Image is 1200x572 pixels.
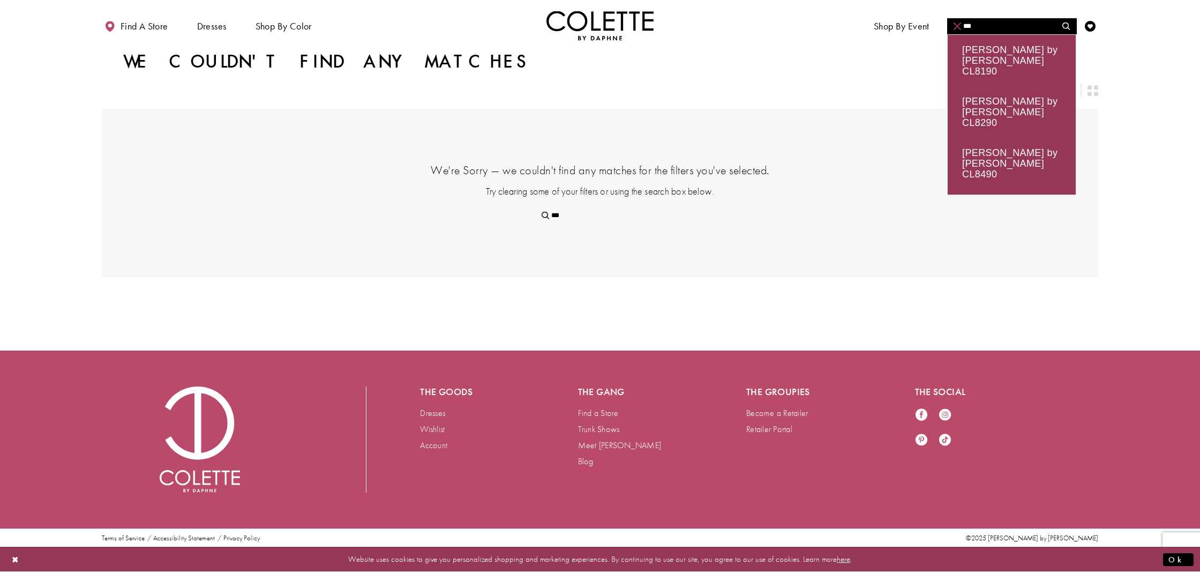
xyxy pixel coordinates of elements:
span: Shop By Event [871,11,932,40]
a: here [837,554,850,564]
h5: The groupies [746,387,872,397]
a: Dresses [420,407,445,419]
input: Search [947,18,1076,34]
div: Search form [535,207,665,224]
p: Try clearing some of your filters or using the search box below. [155,184,1045,198]
div: Search form [947,18,1077,34]
a: Privacy Policy [223,534,260,542]
a: Visit our TikTok - Opens in new tab [939,433,951,448]
h4: We're Sorry — we couldn't find any matches for the filters you've selected. [155,162,1045,178]
span: Shop By Event [874,21,929,32]
span: Switch layout to 2 columns [1087,85,1098,96]
h5: The social [915,387,1040,397]
a: Visit our Pinterest - Opens in new tab [915,433,928,448]
a: Visit our Instagram - Opens in new tab [939,408,951,422]
a: Terms of Service [102,534,145,542]
a: Visit Colette by Daphne Homepage [160,387,240,493]
div: [PERSON_NAME] by [PERSON_NAME] CL8690 [948,189,1076,241]
a: Visit our Facebook - Opens in new tab [915,408,928,422]
button: Close Dialog [6,550,25,569]
input: Search [535,207,665,224]
span: Shop by color [256,21,312,32]
h5: The gang [578,387,703,397]
h5: The goods [420,387,535,397]
div: [PERSON_NAME] by [PERSON_NAME] CL8490 [948,138,1076,189]
a: Become a Retailer [746,407,808,419]
a: Toggle search [1059,11,1075,40]
div: Layout Controls [95,79,1105,102]
span: Find a store [121,21,168,32]
span: ©2025 [PERSON_NAME] by [PERSON_NAME] [966,533,1098,543]
span: Shop by color [253,11,314,40]
div: [PERSON_NAME] by [PERSON_NAME] CL8290 [948,86,1076,138]
p: Website uses cookies to give you personalized shopping and marketing experiences. By continuing t... [77,552,1123,567]
img: Colette by Daphne [160,387,240,493]
button: Submit Search [535,207,556,224]
button: Submit Dialog [1163,553,1194,566]
a: Blog [578,456,594,467]
button: Submit Search [1055,18,1076,34]
span: Dresses [197,21,227,32]
a: Account [420,440,447,451]
h1: We couldn't find any matches [123,51,531,72]
span: Dresses [194,11,229,40]
a: Accessibility Statement [153,534,215,542]
a: Visit Home Page [546,11,654,40]
a: Meet the designer [956,11,1035,40]
a: Meet [PERSON_NAME] [578,440,662,451]
a: Retailer Portal [746,424,792,435]
a: Find a Store [578,407,619,419]
a: Trunk Shows [578,424,620,435]
a: Find a store [102,11,170,40]
button: Close Search [947,18,968,34]
div: [PERSON_NAME] by [PERSON_NAME] CL8190 [948,35,1076,86]
ul: Post footer menu [97,534,264,542]
img: Colette by Daphne [546,11,654,40]
a: Wishlist [420,424,445,435]
a: Check Wishlist [1082,11,1098,40]
ul: Follow us [910,403,967,453]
